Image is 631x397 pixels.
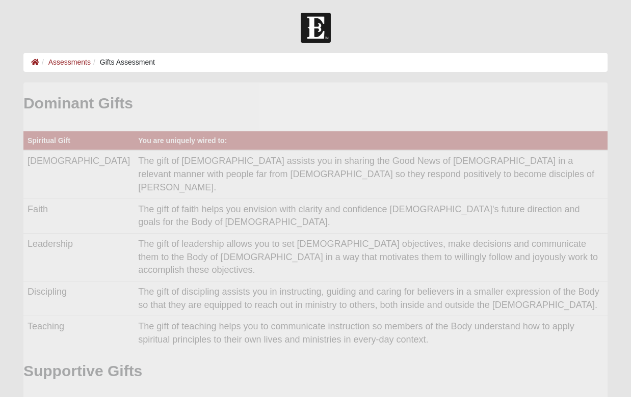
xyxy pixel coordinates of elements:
img: Church of Eleven22 Logo [301,13,331,43]
li: Gifts Assessment [91,57,155,68]
td: The gift of [DEMOGRAPHIC_DATA] assists you in sharing the Good News of [DEMOGRAPHIC_DATA] in a re... [134,150,608,198]
td: Teaching [23,316,134,351]
th: You are uniquely wired to: [134,131,608,150]
td: [DEMOGRAPHIC_DATA] [23,150,134,198]
td: The gift of faith helps you envision with clarity and confidence [DEMOGRAPHIC_DATA]'s future dire... [134,198,608,233]
td: Faith [23,198,134,233]
a: Assessments [48,58,91,66]
td: Leadership [23,233,134,281]
th: Spiritual Gift [23,131,134,150]
td: Discipling [23,281,134,316]
h2: Supportive Gifts [23,362,608,380]
h2: Dominant Gifts [23,94,608,112]
td: The gift of leadership allows you to set [DEMOGRAPHIC_DATA] objectives, make decisions and commun... [134,233,608,281]
td: The gift of teaching helps you to communicate instruction so members of the Body understand how t... [134,316,608,351]
td: The gift of discipling assists you in instructing, guiding and caring for believers in a smaller ... [134,281,608,316]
